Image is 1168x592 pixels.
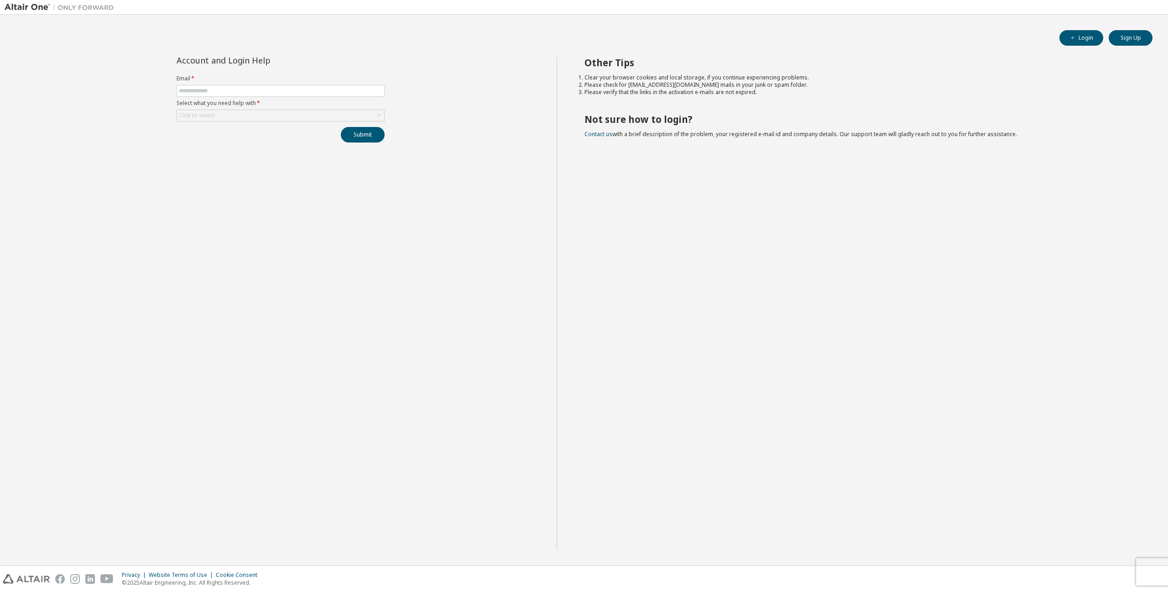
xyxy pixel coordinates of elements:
img: youtube.svg [100,574,114,584]
h2: Not sure how to login? [584,113,1137,125]
img: instagram.svg [70,574,80,584]
button: Sign Up [1109,30,1152,46]
li: Please check for [EMAIL_ADDRESS][DOMAIN_NAME] mails in your junk or spam folder. [584,81,1137,89]
li: Clear your browser cookies and local storage, if you continue experiencing problems. [584,74,1137,81]
img: Altair One [5,3,119,12]
button: Login [1059,30,1103,46]
div: Account and Login Help [177,57,343,64]
div: Website Terms of Use [149,571,216,579]
label: Email [177,75,385,82]
h2: Other Tips [584,57,1137,69]
label: Select what you need help with [177,100,385,107]
li: Please verify that the links in the activation e-mails are not expired. [584,89,1137,96]
button: Submit [341,127,385,143]
span: with a brief description of the problem, your registered e-mail id and company details. Our suppo... [584,130,1017,138]
div: Cookie Consent [216,571,263,579]
div: Click to select [177,110,384,121]
div: Privacy [122,571,149,579]
img: linkedin.svg [85,574,95,584]
img: altair_logo.svg [3,574,50,584]
a: Contact us [584,130,612,138]
div: Click to select [179,112,214,119]
p: © 2025 Altair Engineering, Inc. All Rights Reserved. [122,579,263,587]
img: facebook.svg [55,574,65,584]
